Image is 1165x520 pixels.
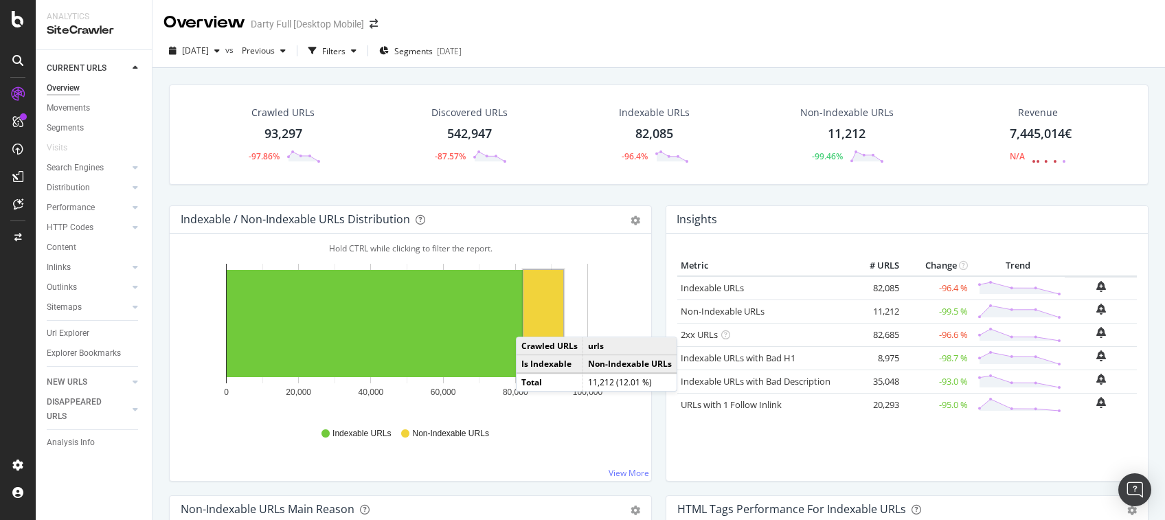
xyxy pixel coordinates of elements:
[1096,397,1106,408] div: bell-plus
[47,181,128,195] a: Distribution
[971,256,1065,276] th: Trend
[412,428,488,440] span: Non-Indexable URLs
[47,201,128,215] a: Performance
[848,370,903,393] td: 35,048
[47,260,71,275] div: Inlinks
[622,150,648,162] div: -96.4%
[303,40,362,62] button: Filters
[47,221,128,235] a: HTTP Codes
[681,328,718,341] a: 2xx URLs
[848,256,903,276] th: # URLS
[47,141,81,155] a: Visits
[47,436,95,450] div: Analysis Info
[1096,281,1106,292] div: bell-plus
[1096,374,1106,385] div: bell-plus
[517,337,583,355] td: Crawled URLs
[47,221,93,235] div: HTTP Codes
[1096,304,1106,315] div: bell-plus
[47,121,84,135] div: Segments
[47,395,128,424] a: DISAPPEARED URLS
[47,346,121,361] div: Explorer Bookmarks
[681,398,782,411] a: URLs with 1 Follow Inlink
[828,125,866,143] div: 11,212
[848,393,903,416] td: 20,293
[677,256,848,276] th: Metric
[332,428,391,440] span: Indexable URLs
[583,337,677,355] td: urls
[677,502,906,516] div: HTML Tags Performance for Indexable URLs
[631,506,640,515] div: gear
[437,45,462,57] div: [DATE]
[1096,327,1106,338] div: bell-plus
[47,81,80,95] div: Overview
[517,355,583,374] td: Is Indexable
[394,45,433,57] span: Segments
[47,346,142,361] a: Explorer Bookmarks
[47,326,89,341] div: Url Explorer
[677,210,717,229] h4: Insights
[903,256,971,276] th: Change
[47,141,67,155] div: Visits
[47,395,116,424] div: DISAPPEARED URLS
[251,106,315,120] div: Crawled URLs
[1010,125,1072,142] span: 7,445,014€
[47,260,128,275] a: Inlinks
[47,101,142,115] a: Movements
[47,121,142,135] a: Segments
[47,11,141,23] div: Analytics
[517,373,583,391] td: Total
[374,40,467,62] button: Segments[DATE]
[583,373,677,391] td: 11,212 (12.01 %)
[681,352,795,364] a: Indexable URLs with Bad H1
[619,106,690,120] div: Indexable URLs
[681,282,744,294] a: Indexable URLs
[47,161,128,175] a: Search Engines
[181,502,354,516] div: Non-Indexable URLs Main Reason
[47,375,128,389] a: NEW URLS
[47,81,142,95] a: Overview
[47,300,82,315] div: Sitemaps
[573,387,603,397] text: 100,000
[1010,150,1025,162] div: N/A
[903,393,971,416] td: -95.0 %
[47,375,87,389] div: NEW URLS
[47,240,142,255] a: Content
[47,436,142,450] a: Analysis Info
[431,387,456,397] text: 60,000
[1118,473,1151,506] div: Open Intercom Messenger
[1018,106,1058,120] span: Revenue
[848,346,903,370] td: 8,975
[47,101,90,115] div: Movements
[903,370,971,393] td: -93.0 %
[903,323,971,346] td: -96.6 %
[903,276,971,300] td: -96.4 %
[583,355,677,374] td: Non-Indexable URLs
[903,346,971,370] td: -98.7 %
[47,61,128,76] a: CURRENT URLS
[903,299,971,323] td: -99.5 %
[251,17,364,31] div: Darty Full [Desktop Mobile]
[163,11,245,34] div: Overview
[182,45,209,56] span: 2025 Oct. 1st
[236,40,291,62] button: Previous
[848,323,903,346] td: 82,685
[435,150,466,162] div: -87.57%
[447,125,492,143] div: 542,947
[631,216,640,225] div: gear
[1127,506,1137,515] div: gear
[431,106,508,120] div: Discovered URLs
[609,467,649,479] a: View More
[286,387,311,397] text: 20,000
[503,387,528,397] text: 80,000
[47,61,106,76] div: CURRENT URLS
[47,280,128,295] a: Outlinks
[181,212,410,226] div: Indexable / Non-Indexable URLs Distribution
[47,161,104,175] div: Search Engines
[848,299,903,323] td: 11,212
[681,375,830,387] a: Indexable URLs with Bad Description
[47,280,77,295] div: Outlinks
[224,387,229,397] text: 0
[163,40,225,62] button: [DATE]
[47,240,76,255] div: Content
[249,150,280,162] div: -97.86%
